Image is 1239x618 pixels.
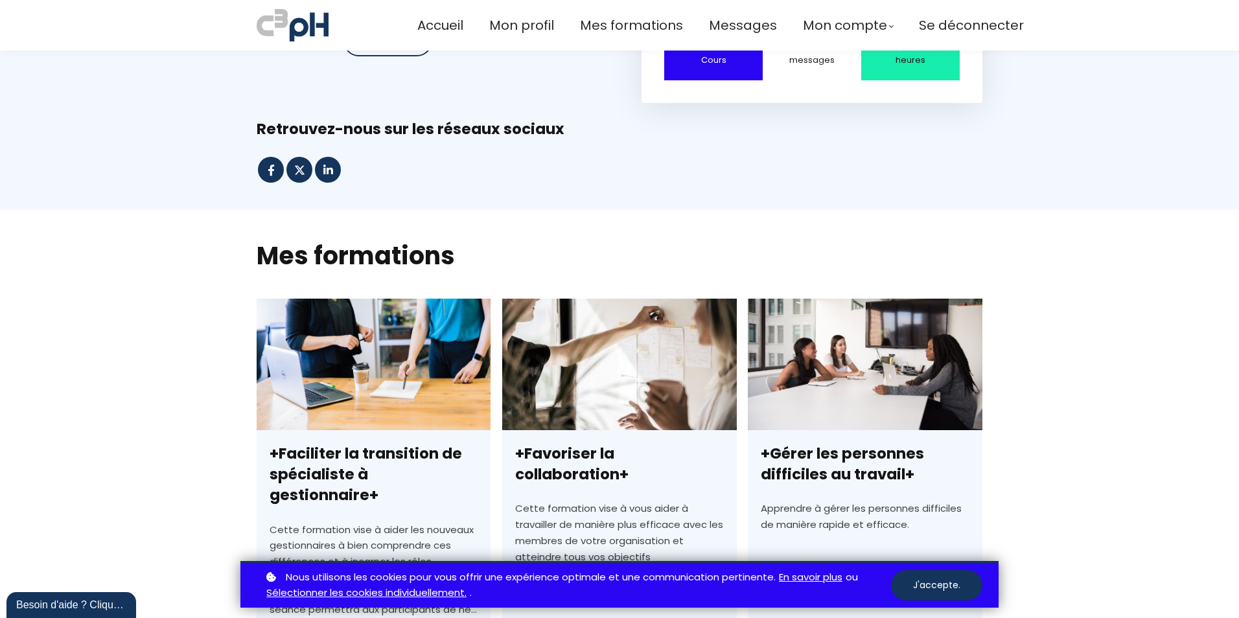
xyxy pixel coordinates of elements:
[680,53,747,67] div: Cours
[877,53,944,67] div: heures
[257,6,329,44] img: a70bc7685e0efc0bd0b04b3506828469.jpeg
[489,15,554,36] a: Mon profil
[891,570,982,601] button: J'accepte.
[709,15,777,36] a: Messages
[919,15,1024,36] a: Se déconnecter
[257,239,982,272] h2: Mes formations
[263,569,891,602] p: ou .
[803,15,887,36] span: Mon compte
[779,53,845,67] div: messages
[6,589,139,618] iframe: chat widget
[580,15,683,36] a: Mes formations
[286,569,776,586] span: Nous utilisons les cookies pour vous offrir une expérience optimale et une communication pertinente.
[257,119,982,139] div: Retrouvez-nous sur les réseaux sociaux
[266,585,467,601] a: Sélectionner les cookies individuellement.
[779,569,842,586] a: En savoir plus
[417,15,463,36] a: Accueil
